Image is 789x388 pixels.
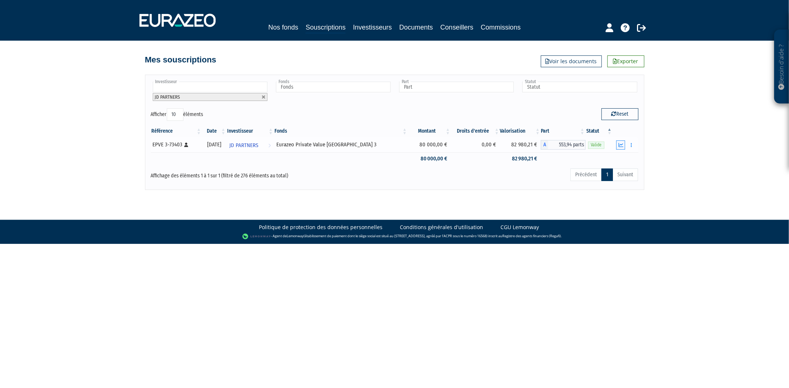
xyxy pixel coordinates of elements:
[400,224,483,231] a: Conditions générales d'utilisation
[588,142,604,149] span: Valide
[306,22,345,34] a: Souscriptions
[229,139,258,152] span: JD PARTNERS
[139,14,216,27] img: 1732889491-logotype_eurazeo_blanc_rvb.png
[268,139,271,152] i: Voir l'investisseur
[274,125,408,137] th: Fonds: activer pour trier la colonne par ordre croissant
[451,125,500,137] th: Droits d'entrée: activer pour trier la colonne par ordre croissant
[408,137,451,152] td: 80 000,00 €
[502,234,561,238] a: Registre des agents financiers (Regafi)
[601,169,613,181] a: 1
[408,152,451,165] td: 80 000,00 €
[501,224,539,231] a: CGU Lemonway
[151,108,203,121] label: Afficher éléments
[541,140,586,150] div: A - Eurazeo Private Value Europe 3
[185,143,189,147] i: [Français] Personne physique
[151,125,202,137] th: Référence : activer pour trier la colonne par ordre croissant
[202,125,226,137] th: Date: activer pour trier la colonne par ordre croissant
[399,22,433,33] a: Documents
[7,233,782,240] div: - Agent de (établissement de paiement dont le siège social est situé au [STREET_ADDRESS], agréé p...
[153,141,199,149] div: EPVE 3-73403
[276,141,405,149] div: Eurazeo Private Value [GEOGRAPHIC_DATA] 3
[205,141,224,149] div: [DATE]
[451,137,500,152] td: 0,00 €
[778,34,786,100] p: Besoin d'aide ?
[500,125,541,137] th: Valorisation: activer pour trier la colonne par ordre croissant
[500,152,541,165] td: 82 980,21 €
[259,224,383,231] a: Politique de protection des données personnelles
[541,140,548,150] span: A
[541,125,586,137] th: Part: activer pour trier la colonne par ordre croissant
[145,55,216,64] h4: Mes souscriptions
[500,137,541,152] td: 82 980,21 €
[151,168,348,180] div: Affichage des éléments 1 à 1 sur 1 (filtré de 276 éléments au total)
[353,22,392,33] a: Investisseurs
[226,137,274,152] a: JD PARTNERS
[226,125,274,137] th: Investisseur: activer pour trier la colonne par ordre croissant
[586,125,613,137] th: Statut : activer pour trier la colonne par ordre d&eacute;croissant
[607,55,644,67] a: Exporter
[541,55,602,67] a: Voir les documents
[287,234,304,238] a: Lemonway
[441,22,473,33] a: Conseillers
[601,108,638,120] button: Reset
[155,94,180,100] span: JD PARTNERS
[408,125,451,137] th: Montant: activer pour trier la colonne par ordre croissant
[268,22,298,33] a: Nos fonds
[167,108,183,121] select: Afficheréléments
[548,140,586,150] span: 553,94 parts
[242,233,271,240] img: logo-lemonway.png
[481,22,521,33] a: Commissions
